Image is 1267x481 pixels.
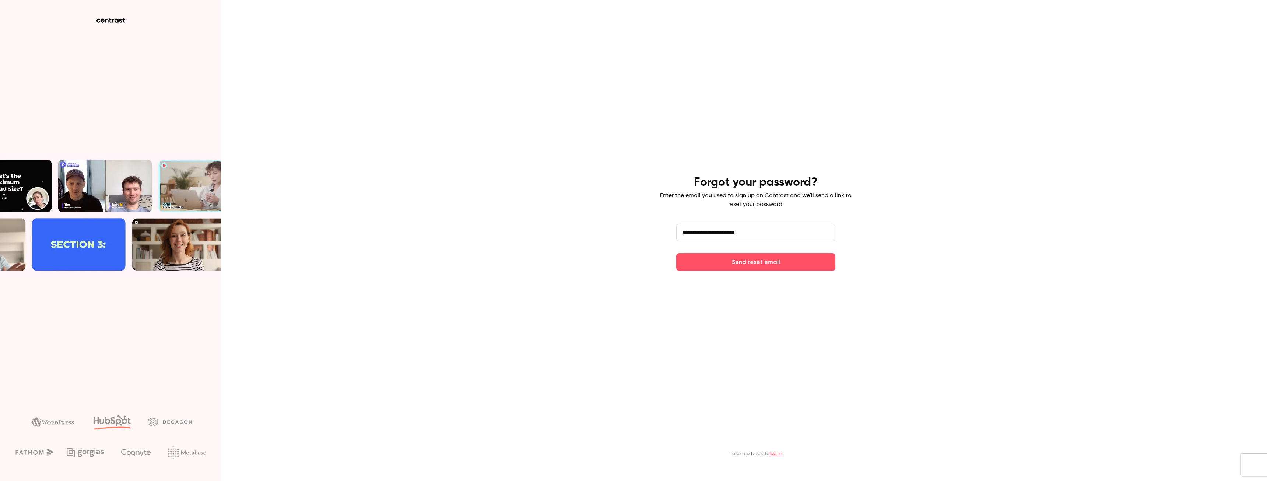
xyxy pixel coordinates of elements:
[660,191,852,209] p: Enter the email you used to sign up on Contrast and we'll send a link to reset your password.
[694,175,818,190] h4: Forgot your password?
[676,253,835,271] button: Send reset email
[730,450,782,457] p: Take me back to
[148,418,192,426] img: decagon
[769,451,782,456] a: log in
